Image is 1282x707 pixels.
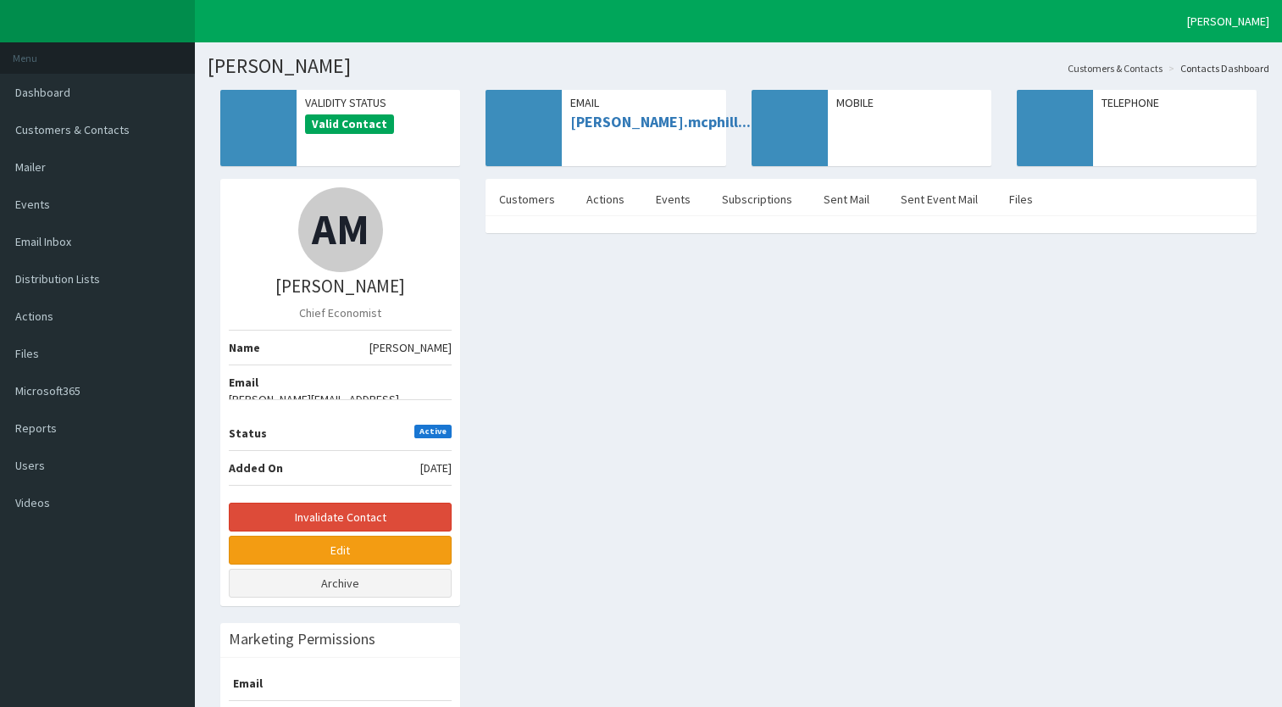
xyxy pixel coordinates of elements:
a: Actions [573,181,638,217]
span: Users [15,458,45,473]
span: Telephone [1102,94,1248,111]
button: Invalidate Contact [229,503,452,532]
a: Edit [229,536,452,565]
span: Dashboard [15,85,70,100]
a: Archive [229,569,452,598]
h3: [PERSON_NAME] [229,276,452,296]
span: Reports [15,420,57,436]
span: Events [15,197,50,212]
span: Actions [15,309,53,324]
span: Email [570,94,717,111]
a: Subscriptions [708,181,806,217]
span: Validity Status [305,94,452,111]
span: Files [15,346,39,361]
b: Name [229,340,260,355]
a: [PERSON_NAME].mcphill... [570,112,751,131]
span: Microsoft365 [15,383,80,398]
a: Events [642,181,704,217]
span: Mobile [836,94,983,111]
h1: [PERSON_NAME] [208,55,1269,77]
a: Customers [486,181,569,217]
h3: Marketing Permissions [229,632,375,647]
a: Sent Event Mail [887,181,991,217]
span: Mailer [15,159,46,175]
span: [DATE] [420,459,452,476]
p: Chief Economist [229,304,452,321]
span: Videos [15,495,50,510]
a: Customers & Contacts [1068,61,1163,75]
span: Valid Contact [305,114,394,135]
span: [PERSON_NAME][EMAIL_ADDRESS][PERSON_NAME][DOMAIN_NAME] [229,391,452,425]
a: Sent Mail [810,181,883,217]
span: Customers & Contacts [15,122,130,137]
b: Status [229,426,267,441]
span: Active [414,425,452,438]
b: Email [229,676,263,691]
span: AM [312,203,369,256]
b: Added On [229,460,283,476]
span: [PERSON_NAME] [369,339,452,356]
span: [PERSON_NAME] [1187,14,1269,29]
span: Distribution Lists [15,271,100,287]
b: Email [229,375,258,390]
span: Email Inbox [15,234,71,249]
li: Contacts Dashboard [1164,61,1269,75]
a: Files [996,181,1046,217]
